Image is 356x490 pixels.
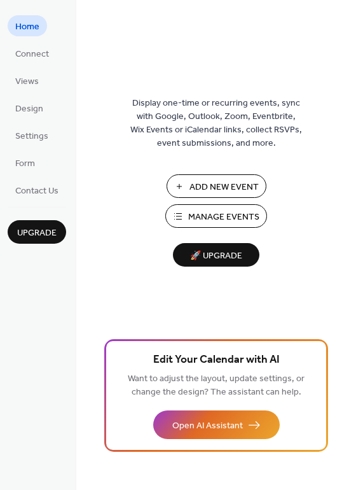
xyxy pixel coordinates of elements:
[15,185,58,198] span: Contact Us
[8,152,43,173] a: Form
[181,248,252,265] span: 🚀 Upgrade
[8,15,47,36] a: Home
[8,179,66,200] a: Contact Us
[130,97,302,150] span: Display one-time or recurring events, sync with Google, Outlook, Zoom, Eventbrite, Wix Events or ...
[15,20,39,34] span: Home
[15,75,39,88] span: Views
[8,125,56,146] a: Settings
[128,370,305,401] span: Want to adjust the layout, update settings, or change the design? The assistant can help.
[17,227,57,240] span: Upgrade
[153,410,280,439] button: Open AI Assistant
[8,43,57,64] a: Connect
[15,130,48,143] span: Settings
[165,204,267,228] button: Manage Events
[15,48,49,61] span: Connect
[15,157,35,171] span: Form
[8,220,66,244] button: Upgrade
[153,351,280,369] span: Edit Your Calendar with AI
[189,181,259,194] span: Add New Event
[8,70,46,91] a: Views
[173,243,259,267] button: 🚀 Upgrade
[172,419,243,433] span: Open AI Assistant
[8,97,51,118] a: Design
[188,211,259,224] span: Manage Events
[15,102,43,116] span: Design
[167,174,266,198] button: Add New Event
